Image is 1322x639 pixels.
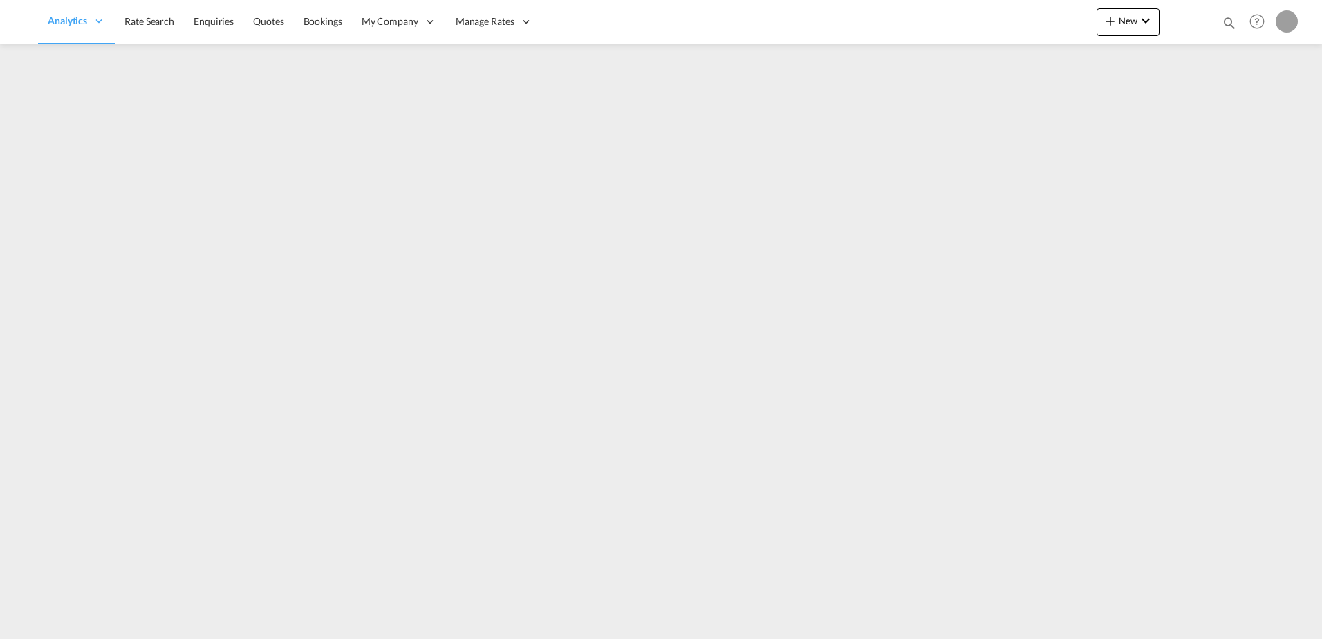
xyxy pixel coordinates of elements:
md-icon: icon-magnify [1222,15,1237,30]
span: Quotes [253,15,283,27]
span: Rate Search [124,15,174,27]
button: icon-plus 400-fgNewicon-chevron-down [1097,8,1160,36]
span: My Company [362,15,418,28]
md-icon: icon-chevron-down [1137,12,1154,29]
span: Bookings [304,15,342,27]
md-icon: icon-plus 400-fg [1102,12,1119,29]
div: icon-magnify [1222,15,1237,36]
span: Analytics [48,14,87,28]
div: Help [1245,10,1276,35]
span: New [1102,15,1154,26]
span: Enquiries [194,15,234,27]
span: Manage Rates [456,15,514,28]
span: Help [1245,10,1269,33]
